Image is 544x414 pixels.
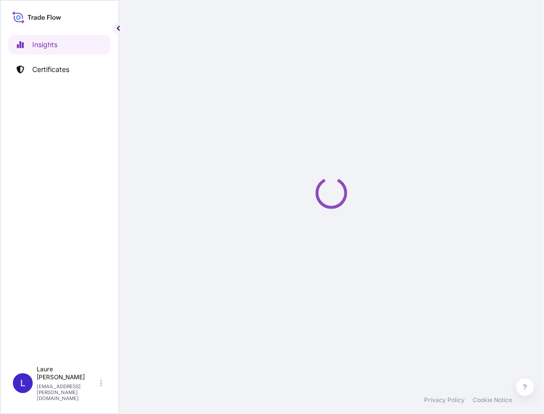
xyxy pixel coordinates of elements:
[473,396,512,404] a: Cookie Notice
[32,65,69,74] p: Certificates
[37,365,98,381] p: Laure [PERSON_NAME]
[32,40,57,50] p: Insights
[8,60,110,79] a: Certificates
[37,383,98,401] p: [EMAIL_ADDRESS][PERSON_NAME][DOMAIN_NAME]
[20,378,25,388] span: L
[8,35,110,55] a: Insights
[424,396,465,404] a: Privacy Policy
